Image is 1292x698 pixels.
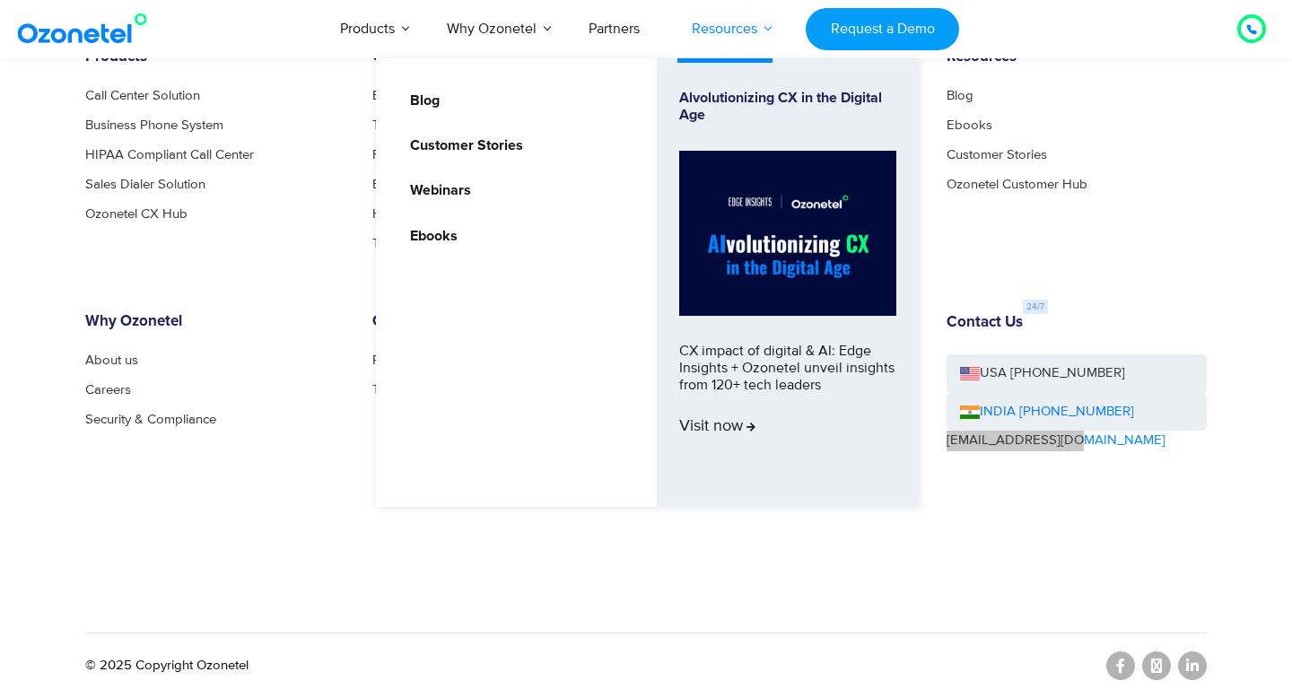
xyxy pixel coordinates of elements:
a: Terms & Conditions [372,383,486,397]
a: INDIA [PHONE_NUMBER] [960,402,1134,423]
a: Customer Stories [398,135,526,157]
a: HIPAA Compliant Call Center [85,148,254,161]
a: Request a Demo [806,8,959,50]
h6: Why Ozonetel [85,313,345,331]
p: © 2025 Copyright Ozonetel [85,656,249,676]
a: Call Center Solution [85,89,200,102]
a: Ebooks [398,225,460,248]
a: Ebooks [947,118,992,132]
a: Banking & Finance [372,178,481,191]
a: Business Phone System [85,118,223,132]
h6: Other Links [372,313,633,331]
a: Customer Stories [947,148,1047,161]
a: Webinars [398,179,474,202]
a: Food Delivery [372,148,454,161]
a: Careers [85,383,131,397]
a: Tripling capacity with automation [372,118,563,132]
a: Sales Dialer Solution [85,178,205,191]
a: About us [85,353,138,367]
span: Visit now [679,417,755,437]
a: Travel [372,237,407,250]
a: Blog [947,89,973,102]
a: [EMAIL_ADDRESS][DOMAIN_NAME] [947,431,1165,451]
a: Privacy Policy [372,353,451,367]
img: Alvolutionizing.jpg [679,151,896,316]
a: Blog [398,90,442,112]
a: Ozonetel CX Hub [85,207,188,221]
h6: Contact Us [947,314,1023,332]
a: E-commerce [372,89,446,102]
a: Security & Compliance [85,413,216,426]
a: Ozonetel Customer Hub [947,178,1087,191]
a: USA [PHONE_NUMBER] [947,354,1207,393]
img: us-flag.png [960,367,980,380]
a: Alvolutionizing CX in the Digital AgeCX impact of digital & AI: Edge Insights + Ozonetel unveil i... [679,90,896,476]
a: Hospitality & Wellness [372,207,500,221]
img: ind-flag.png [960,406,980,419]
